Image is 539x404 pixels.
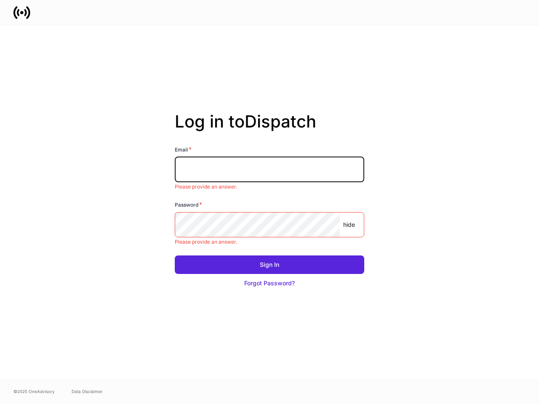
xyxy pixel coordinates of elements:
[175,112,364,145] h2: Log in to Dispatch
[175,145,192,154] h6: Email
[244,279,295,287] div: Forgot Password?
[175,239,364,245] p: Please provide an answer.
[175,183,364,190] p: Please provide an answer.
[175,200,202,209] h6: Password
[175,274,364,292] button: Forgot Password?
[72,388,103,395] a: Data Disclaimer
[260,260,279,269] div: Sign In
[343,221,355,229] p: hide
[13,388,55,395] span: © 2025 OneAdvisory
[175,255,364,274] button: Sign In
